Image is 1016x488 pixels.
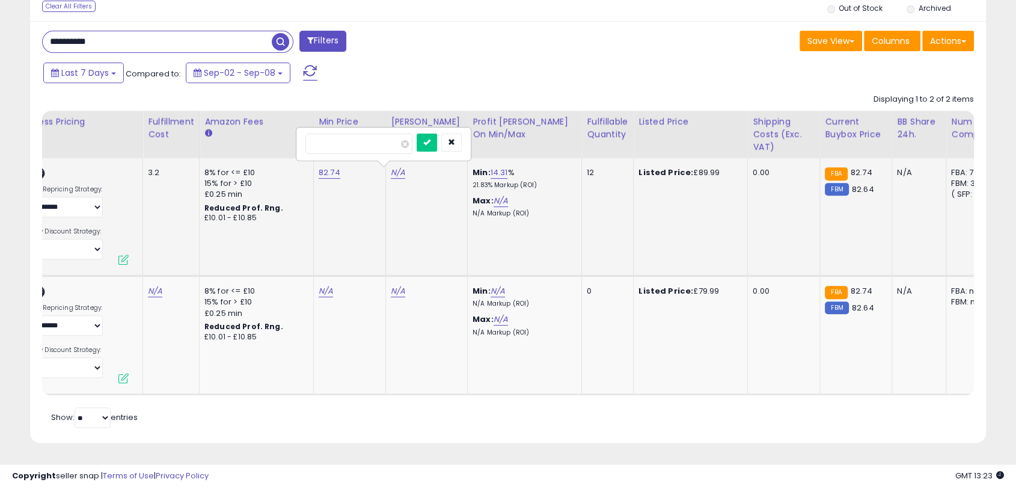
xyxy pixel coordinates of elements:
div: £0.25 min [204,308,304,319]
p: N/A Markup (ROI) [473,329,572,337]
div: £10.01 - £10.85 [204,332,304,342]
th: The percentage added to the cost of goods (COGS) that forms the calculator for Min & Max prices. [468,111,582,158]
b: Min: [473,285,491,297]
strong: Copyright [12,470,56,481]
div: FBM: n/a [951,297,991,307]
span: Last 7 Days [61,67,109,79]
b: Max: [473,313,494,325]
p: N/A Markup (ROI) [473,209,572,218]
button: Save View [800,31,862,51]
div: £89.99 [638,167,738,178]
div: FBA: n/a [951,286,991,297]
b: Listed Price: [638,285,693,297]
div: FBM: 3 [951,178,991,189]
small: FBM [825,301,848,314]
label: Quantity Discount Strategy: [16,227,103,236]
div: 8% for <= £10 [204,286,304,297]
div: seller snap | | [12,471,209,482]
div: Amazon Fees [204,116,308,128]
div: Fulfillable Quantity [587,116,628,141]
div: BB Share 24h. [897,116,941,141]
p: N/A Markup (ROI) [473,300,572,308]
label: Archived [919,3,951,13]
span: 2025-09-16 13:23 GMT [955,470,1004,481]
b: Min: [473,167,491,178]
p: 21.83% Markup (ROI) [473,181,572,190]
div: N/A [897,286,937,297]
a: 82.74 [319,167,340,179]
a: Terms of Use [103,470,154,481]
label: Quantity Discount Strategy: [16,346,103,354]
div: Listed Price [638,116,742,128]
div: 8% for <= £10 [204,167,304,178]
button: Actions [922,31,974,51]
small: FBM [825,183,848,196]
a: N/A [391,285,405,297]
div: 3.2 [148,167,190,178]
label: Business Repricing Strategy: [16,185,103,194]
small: FBA [825,167,847,181]
a: N/A [148,285,162,297]
div: [PERSON_NAME] [391,116,462,128]
div: Fulfillment Cost [148,116,194,141]
a: N/A [319,285,333,297]
div: Shipping Costs (Exc. VAT) [753,116,815,153]
button: Last 7 Days [43,63,124,83]
div: £0.25 min [204,189,304,200]
small: FBA [825,286,847,299]
div: % [473,167,572,190]
div: 15% for > £10 [204,297,304,307]
div: £79.99 [638,286,738,297]
span: 82.64 [852,184,874,195]
span: 82.74 [851,285,872,297]
small: Amazon Fees. [204,128,212,139]
div: ( SFP: 2 ) [951,189,991,200]
div: Current Buybox Price [825,116,887,141]
span: 82.64 [852,302,874,313]
div: Profit [PERSON_NAME] on Min/Max [473,116,577,141]
div: 15% for > £10 [204,178,304,189]
div: FBA: 7 [951,167,991,178]
button: Sep-02 - Sep-08 [186,63,290,83]
a: N/A [494,195,508,207]
b: Max: [473,195,494,206]
label: Business Repricing Strategy: [16,304,103,312]
div: £10.01 - £10.85 [204,213,304,223]
div: 0.00 [753,286,810,297]
div: N/A [897,167,937,178]
label: Out of Stock [839,3,883,13]
a: Privacy Policy [156,470,209,481]
span: Compared to: [126,68,181,79]
b: Reduced Prof. Rng. [204,321,283,332]
a: N/A [391,167,405,179]
div: Clear All Filters [42,1,96,12]
div: Min Price [319,116,381,128]
b: Listed Price: [638,167,693,178]
a: N/A [491,285,505,297]
a: N/A [494,313,508,326]
span: 82.74 [851,167,872,178]
div: 0 [587,286,624,297]
span: Columns [872,35,910,47]
a: 14.31 [491,167,508,179]
div: Displaying 1 to 2 of 2 items [874,94,974,105]
div: Num of Comp. [951,116,995,141]
div: Business Pricing [16,116,138,128]
span: Sep-02 - Sep-08 [204,67,275,79]
button: Filters [299,31,346,52]
span: Show: entries [51,412,138,423]
div: 0.00 [753,167,810,178]
b: Reduced Prof. Rng. [204,203,283,213]
div: 12 [587,167,624,178]
button: Columns [864,31,920,51]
